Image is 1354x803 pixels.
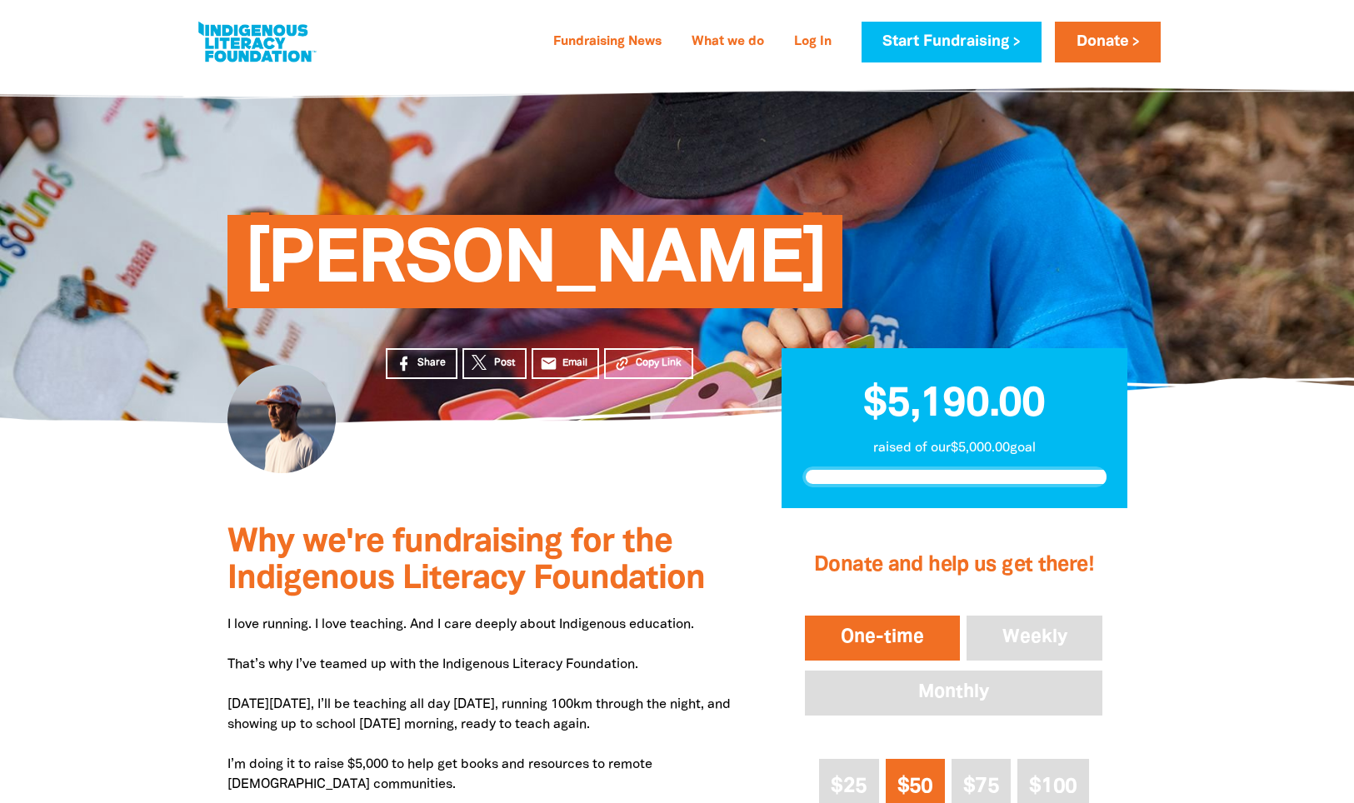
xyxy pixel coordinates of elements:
[862,22,1042,62] a: Start Fundraising
[417,356,446,371] span: Share
[244,227,827,308] span: [PERSON_NAME]
[963,777,999,796] span: $75
[682,29,774,56] a: What we do
[562,356,587,371] span: Email
[1055,22,1160,62] a: Donate
[540,355,557,372] i: email
[636,356,682,371] span: Copy Link
[831,777,867,796] span: $25
[604,348,693,379] button: Copy Link
[802,532,1106,599] h2: Donate and help us get there!
[963,612,1107,664] button: Weekly
[462,348,527,379] a: Post
[802,667,1106,719] button: Monthly
[532,348,600,379] a: emailEmail
[802,438,1107,458] p: raised of our $5,000.00 goal
[784,29,842,56] a: Log In
[1029,777,1077,796] span: $100
[897,777,933,796] span: $50
[227,527,705,595] span: Why we're fundraising for the Indigenous Literacy Foundation
[802,612,963,664] button: One-time
[386,348,457,379] a: Share
[863,386,1045,424] span: $5,190.00
[494,356,515,371] span: Post
[543,29,672,56] a: Fundraising News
